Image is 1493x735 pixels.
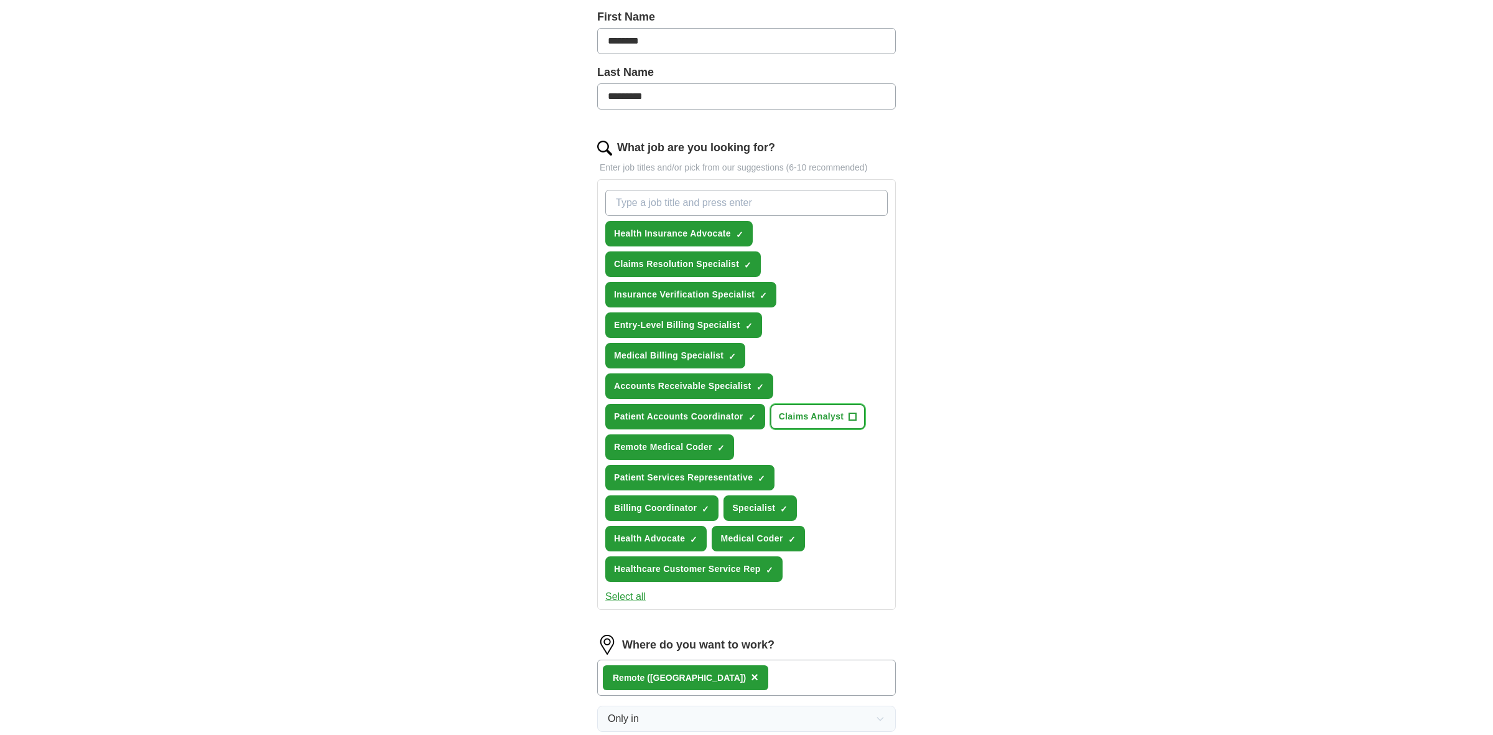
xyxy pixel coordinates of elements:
button: Billing Coordinator✓ [605,495,719,521]
button: Accounts Receivable Specialist✓ [605,373,773,399]
span: ✓ [728,352,736,362]
button: Health Insurance Advocate✓ [605,221,753,246]
span: ✓ [702,504,709,514]
span: Healthcare Customer Service Rep [614,563,761,576]
span: Billing Coordinator [614,502,697,515]
button: Remote Medical Coder✓ [605,434,734,460]
button: Only in [597,706,896,732]
span: Only in [608,711,639,726]
label: Where do you want to work? [622,637,774,653]
span: Remote Medical Coder [614,441,712,454]
img: location.png [597,635,617,655]
button: × [751,668,758,687]
input: Type a job title and press enter [605,190,888,216]
span: ✓ [736,230,743,240]
button: Healthcare Customer Service Rep✓ [605,556,783,582]
button: Medical Coder✓ [712,526,804,551]
span: ✓ [760,291,767,301]
button: Claims Analyst [770,404,866,429]
label: What job are you looking for? [617,139,775,156]
span: ✓ [744,260,751,270]
span: Claims Resolution Specialist [614,258,739,271]
button: Select all [605,589,646,604]
span: Health Advocate [614,532,685,545]
button: Patient Services Representative✓ [605,465,774,490]
p: Enter job titles and/or pick from our suggestions (6-10 recommended) [597,161,896,174]
span: ✓ [788,535,796,545]
button: Insurance Verification Specialist✓ [605,282,776,307]
span: ✓ [766,565,773,575]
button: Claims Resolution Specialist✓ [605,251,761,277]
span: Medical Coder [720,532,783,545]
span: ✓ [690,535,697,545]
span: Specialist [732,502,775,515]
label: Last Name [597,64,896,81]
span: ✓ [758,474,765,484]
span: ✓ [717,443,725,453]
span: Patient Services Representative [614,471,753,484]
span: Insurance Verification Specialist [614,288,755,301]
button: Specialist✓ [723,495,797,521]
span: ✓ [745,321,753,331]
span: Medical Billing Specialist [614,349,723,362]
span: ✓ [780,504,788,514]
span: Claims Analyst [779,410,844,423]
span: Health Insurance Advocate [614,227,731,240]
button: Entry-Level Billing Specialist✓ [605,312,762,338]
span: × [751,670,758,684]
img: search.png [597,141,612,156]
button: Health Advocate✓ [605,526,707,551]
span: Accounts Receivable Specialist [614,380,751,393]
span: ✓ [756,382,764,392]
button: Medical Billing Specialist✓ [605,343,745,368]
button: Patient Accounts Coordinator✓ [605,404,765,429]
div: Remote ([GEOGRAPHIC_DATA]) [613,672,746,685]
span: Entry-Level Billing Specialist [614,319,740,332]
span: ✓ [748,413,756,423]
label: First Name [597,9,896,26]
span: Patient Accounts Coordinator [614,410,743,423]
